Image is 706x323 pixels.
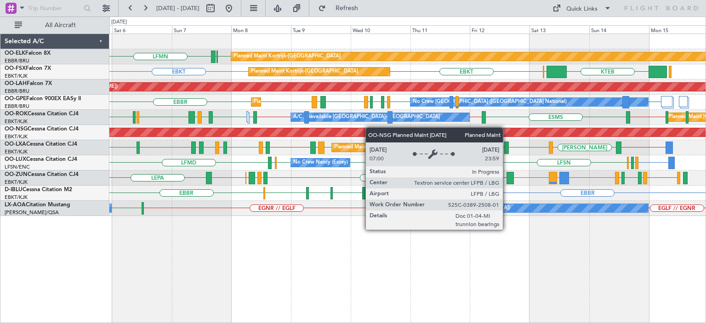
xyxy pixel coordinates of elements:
a: EBBR/BRU [5,88,29,95]
a: OO-LAHFalcon 7X [5,81,52,86]
span: All Aircraft [24,22,97,28]
span: OO-GPE [5,96,26,102]
div: No Crew Nancy (Essey) [293,156,348,170]
div: Planned Maint [GEOGRAPHIC_DATA] ([GEOGRAPHIC_DATA] National) [334,141,501,154]
div: Mon 8 [231,25,291,34]
a: OO-ROKCessna Citation CJ4 [5,111,79,117]
button: Refresh [314,1,369,16]
span: OO-ROK [5,111,28,117]
div: Planned Maint Kortrijk-[GEOGRAPHIC_DATA] [233,50,341,63]
div: Fri 12 [470,25,529,34]
span: OO-LUX [5,157,26,162]
div: Wed 10 [351,25,410,34]
div: Planned Maint Kortrijk-[GEOGRAPHIC_DATA] [251,65,358,79]
a: [PERSON_NAME]/QSA [5,209,59,216]
a: EBBR/BRU [5,103,29,110]
div: No Crew London ([GEOGRAPHIC_DATA]) [413,201,510,215]
div: A/C Unavailable [GEOGRAPHIC_DATA]-[GEOGRAPHIC_DATA] [293,110,440,124]
a: OO-ZUNCessna Citation CJ4 [5,172,79,177]
span: OO-LAH [5,81,27,86]
a: EBKT/KJK [5,148,28,155]
div: Planned Maint [GEOGRAPHIC_DATA] ([GEOGRAPHIC_DATA] National) [254,95,420,109]
div: Quick Links [566,5,598,14]
div: Sun 7 [172,25,232,34]
div: No Crew [GEOGRAPHIC_DATA] ([GEOGRAPHIC_DATA] National) [413,95,567,109]
span: [DATE] - [DATE] [156,4,199,12]
div: Sat 6 [112,25,172,34]
a: EBKT/KJK [5,73,28,79]
a: EBKT/KJK [5,133,28,140]
a: OO-GPEFalcon 900EX EASy II [5,96,81,102]
a: LX-AOACitation Mustang [5,202,70,208]
input: Trip Number [28,1,81,15]
span: LX-AOA [5,202,26,208]
div: Tue 9 [291,25,351,34]
a: OO-FSXFalcon 7X [5,66,51,71]
button: All Aircraft [10,18,100,33]
a: EBKT/KJK [5,118,28,125]
div: Sun 14 [589,25,649,34]
a: OO-NSGCessna Citation CJ4 [5,126,79,132]
a: OO-LUXCessna Citation CJ4 [5,157,77,162]
div: Thu 11 [410,25,470,34]
div: [DATE] [111,18,127,26]
a: EBBR/BRU [5,57,29,64]
span: Refresh [328,5,366,11]
span: OO-LXA [5,142,26,147]
span: OO-ZUN [5,172,28,177]
a: EBKT/KJK [5,179,28,186]
div: No Crew [GEOGRAPHIC_DATA] ([GEOGRAPHIC_DATA] National) [413,186,567,200]
div: Sat 13 [529,25,589,34]
a: EBKT/KJK [5,194,28,201]
button: Quick Links [548,1,616,16]
span: OO-NSG [5,126,28,132]
a: OO-ELKFalcon 8X [5,51,51,56]
span: OO-FSX [5,66,26,71]
a: D-IBLUCessna Citation M2 [5,187,72,193]
span: OO-ELK [5,51,25,56]
a: LFSN/ENC [5,164,30,170]
span: D-IBLU [5,187,23,193]
a: OO-LXACessna Citation CJ4 [5,142,77,147]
